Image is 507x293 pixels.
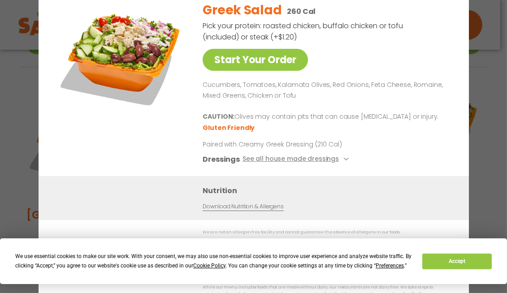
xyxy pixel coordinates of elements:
[203,229,451,236] p: We are not an allergen free facility and cannot guarantee the absence of allergens in our foods.
[203,203,283,211] a: Download Nutrition & Allergens
[193,263,225,269] span: Cookie Policy
[203,237,451,251] p: Nutrition information is based on our standard recipes and portion sizes. Click Nutrition & Aller...
[203,112,234,121] b: CAUTION:
[203,49,308,71] a: Start Your Order
[242,154,351,165] button: See all house made dressings
[203,112,447,122] p: Olives may contain pits that can cause [MEDICAL_DATA] or injury.
[203,185,455,196] h3: Nutrition
[422,254,491,269] button: Accept
[287,6,316,17] p: 260 Cal
[203,123,256,133] li: Gluten Friendly
[203,1,282,20] h2: Greek Salad
[376,263,404,269] span: Preferences
[203,80,447,101] p: Cucumbers, Tomatoes, Kalamata Olives, Red Onions, Feta Cheese, Romaine, Mixed Greens, Chicken or ...
[203,20,404,43] p: Pick your protein: roasted chicken, buffalo chicken or tofu (included) or steak (+$1.20)
[203,140,368,149] p: Paired with Creamy Greek Dressing (210 Cal)
[203,154,240,165] h3: Dressings
[15,252,412,271] div: We use essential cookies to make our site work. With your consent, we may also use non-essential ...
